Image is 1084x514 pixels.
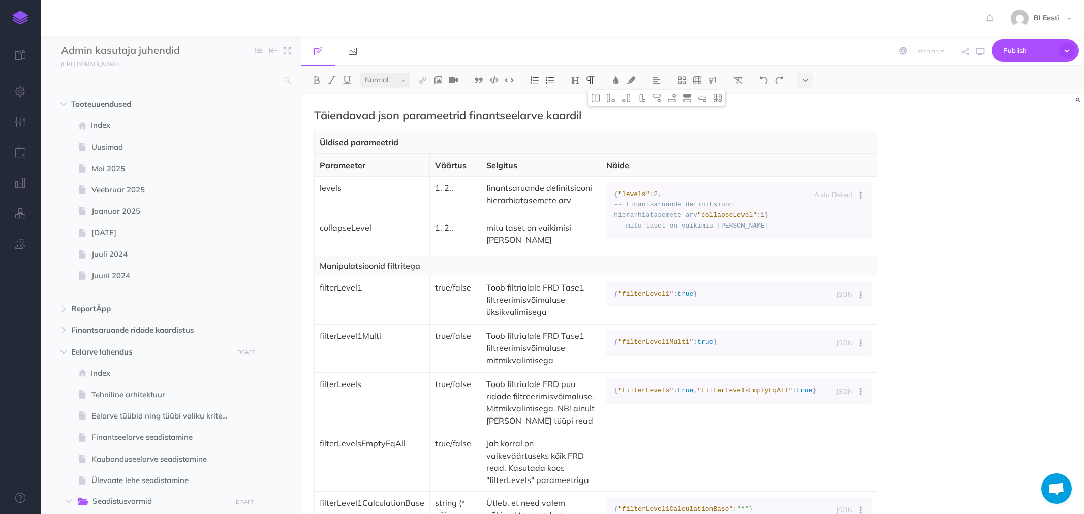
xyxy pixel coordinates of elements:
[91,389,240,401] span: Tehniline arhitektuur
[693,76,702,84] img: Create table button
[683,94,692,102] img: Toggle row header button
[814,190,853,199] small: Auto Detect
[992,39,1079,62] button: Publish
[435,159,476,171] p: Väärtus
[622,94,631,102] img: Add column after merge button
[61,71,277,89] input: Search
[614,190,618,198] span: {
[693,290,697,298] span: }
[486,221,596,246] p: mitu taset on vaikimisi [PERSON_NAME]
[614,190,737,219] span: , -- finantsaruande definitsiooni hierarhiatasemete arv
[320,262,872,271] h4: Manipulatsioonid filtritega
[586,76,595,84] img: Paragraph button
[320,182,424,194] p: levels
[792,387,796,394] span: :
[320,437,424,449] p: filterLevelsEmptyEqAll
[435,182,476,194] p: 1, 2..
[320,497,424,509] p: filterLevel1CalculationBase
[652,94,661,102] img: Add row before button
[91,270,240,282] span: Juuni 2024
[812,387,816,394] span: }
[796,387,812,394] span: true
[92,495,225,508] span: Seadistusvormid
[618,190,649,198] span: "levels"
[614,290,618,298] span: {
[836,387,853,395] small: JSON
[237,349,255,356] small: DRAFT
[618,338,693,346] span: "filterLevel1Multi"
[474,76,483,84] img: Blockquote button
[614,387,618,394] span: {
[449,76,458,84] img: Add video button
[733,76,742,84] img: Clear styles button
[614,505,618,513] span: {
[733,505,737,513] span: :
[61,60,119,68] small: [URL][DOMAIN_NAME]
[320,281,424,294] p: filterLevel1
[618,290,673,298] span: "filterLevel1"
[855,331,872,355] button: Language
[320,159,424,171] p: Parameeter
[486,159,596,171] p: Selgitus
[320,136,872,148] p: Üldised parameetrid
[433,76,443,84] img: Add image button
[693,338,697,346] span: :
[654,190,658,198] span: 2
[1041,473,1072,504] div: Avatud vestlus
[91,367,240,379] span: Index
[836,338,853,347] small: JSON
[13,11,28,25] img: logo-mark.svg
[236,499,254,505] small: DRAFT
[1029,13,1064,22] span: BI Eesti
[614,338,618,346] span: {
[775,76,784,84] img: Redo
[343,76,352,84] img: Underline button
[637,94,646,102] img: Delete column button
[435,221,476,234] p: 1, 2..
[91,205,240,217] span: Jaanuar 2025
[697,387,792,394] span: "filterLevelsEmptyEqAll"
[71,324,227,336] span: Finantsaruande ridade kaardistus
[435,378,476,390] p: true/false
[486,281,596,318] p: Toob filtrialale FRD Tase1 filtreerimisvõimaluse üksikvalimisega
[652,76,661,84] img: Alignment dropdown menu button
[713,94,722,102] img: Delete table button
[757,211,761,219] span: :
[618,387,673,394] span: "filterLevels"
[571,76,580,84] img: Headings dropdown button
[677,387,693,394] span: true
[530,76,539,84] img: Ordered list button
[855,379,872,403] button: Language
[673,290,677,298] span: :
[1011,10,1029,27] img: 9862dc5e82047a4d9ba6d08c04ce6da6.jpg
[435,281,476,294] p: true/false
[761,211,765,219] span: 1
[71,346,227,358] span: Eelarve lahendus
[71,303,227,315] span: ReportÄpp
[759,76,768,84] img: Undo
[693,387,697,394] span: ,
[677,290,693,298] span: true
[649,190,654,198] span: :
[1003,43,1054,58] span: Publish
[545,76,554,84] img: Unordered list button
[41,58,129,69] a: [URL][DOMAIN_NAME]
[618,505,733,513] span: "filterLevel1CalculationBase"
[836,505,853,514] small: JSON
[91,248,240,261] span: Juuli 2024
[91,431,240,443] span: Finantseelarve seadistamine
[611,76,621,84] img: Text color button
[91,474,240,487] span: Ülevaate lehe seadistamine
[91,141,240,153] span: Uusimad
[606,159,872,171] p: Näide
[591,94,600,102] img: Toggle cell merge button
[697,211,757,219] span: "collapseLevel"
[673,387,677,394] span: :
[91,453,240,465] span: Kaubanduseelarve seadistamine
[486,437,596,486] p: Jah korral on vaikeväärtuseks kõik FRD read. Kasutada koos "filterLevels" parameetriga
[91,227,240,239] span: [DATE]
[713,338,717,346] span: }
[708,76,717,84] img: Callout dropdown menu button
[435,330,476,342] p: true/false
[232,496,258,508] button: DRAFT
